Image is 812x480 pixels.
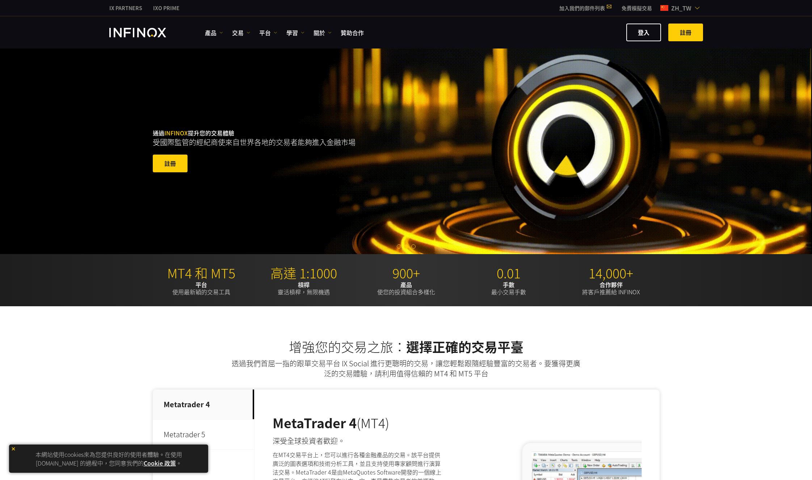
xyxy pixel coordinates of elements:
[314,28,332,37] a: 關於
[563,265,660,281] p: 14,000+
[153,265,250,281] p: MT4 和 MT5
[460,281,557,295] p: 最小交易手數
[358,265,455,281] p: 900+
[273,413,357,432] strong: MetaTrader 4
[503,280,514,289] strong: 手數
[153,390,254,420] p: Metatrader 4
[358,281,455,295] p: 使您的投資組合多樣化
[153,420,254,450] p: Metatrader 5
[286,28,304,37] a: 學習
[668,24,703,41] a: 註冊
[259,28,277,37] a: 平台
[341,28,364,37] a: 贊助合作
[599,280,623,289] strong: 合作夥伴
[148,4,185,12] a: INFINOX
[11,446,16,451] img: yellow close icon
[153,118,421,185] div: 通過 提升您的交易體驗
[195,280,207,289] strong: 平台
[563,281,660,295] p: 將客戶推薦給 INFINOX
[460,265,557,281] p: 0.01
[404,244,408,249] span: Go to slide 2
[406,337,523,356] strong: 選擇正確的交易平臺
[13,448,205,469] p: 本網站使用cookies來為您提供良好的使用者體驗。在使用 [DOMAIN_NAME] 的過程中，您同意我們的 。
[626,24,661,41] a: 登入
[554,4,616,12] a: 加入我們的郵件列表
[411,244,416,249] span: Go to slide 3
[400,280,412,289] strong: 產品
[144,459,176,467] a: Cookie 政策
[668,4,694,12] span: zh_tw
[255,281,352,295] p: 靈活槓桿，無限機遇
[231,358,582,379] p: 透過我們首屈一指的跟單交易平台 IX Social 進行更聰明的交易，讓您輕鬆跟隨經驗豐富的交易者。要獲得更廣泛的交易體驗，請利用值得信賴的 MT4 和 MT5 平台
[205,28,223,37] a: 產品
[273,415,445,431] h3: (MT4)
[104,4,148,12] a: INFINOX
[298,280,310,289] strong: 槓桿
[273,436,445,446] h4: 深受全球投資者歡迎。
[164,129,188,137] span: INFINOX
[109,28,183,37] a: INFINOX Logo
[397,244,401,249] span: Go to slide 1
[255,265,352,281] p: 高達 1:1000
[153,155,188,172] a: 註冊
[153,281,250,295] p: 使用最新穎的交易工具
[153,339,660,355] h2: 增強您的交易之旅：
[616,4,657,12] a: INFINOX MENU
[153,137,368,147] p: 受國際監管的經紀商使來自世界各地的交易者能夠進入金融市場
[232,28,250,37] a: 交易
